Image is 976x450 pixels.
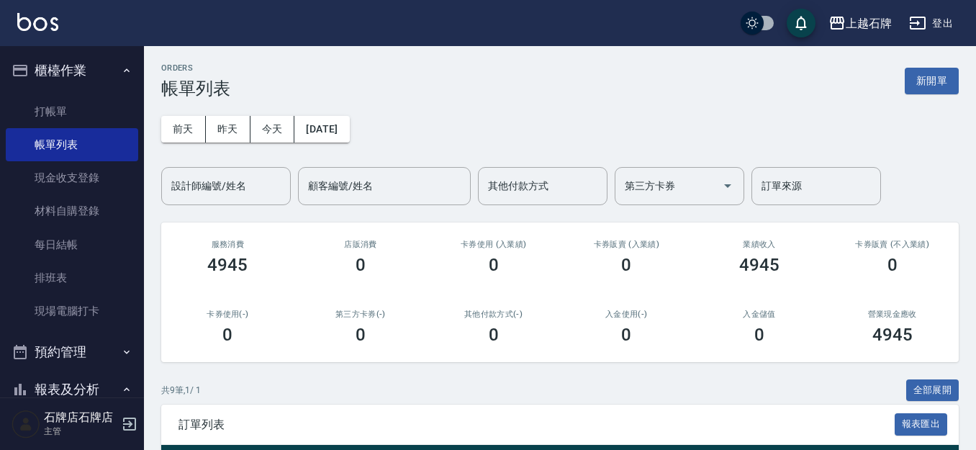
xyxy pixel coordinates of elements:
[621,255,631,275] h3: 0
[6,52,138,89] button: 櫃檯作業
[250,116,295,143] button: 今天
[161,78,230,99] h3: 帳單列表
[6,371,138,408] button: 報表及分析
[356,255,366,275] h3: 0
[710,240,809,249] h2: 業績收入
[739,255,780,275] h3: 4945
[754,325,764,345] h3: 0
[294,116,349,143] button: [DATE]
[905,68,959,94] button: 新開單
[6,95,138,128] a: 打帳單
[577,310,676,319] h2: 入金使用(-)
[577,240,676,249] h2: 卡券販賣 (入業績)
[6,161,138,194] a: 現金收支登錄
[903,10,959,37] button: 登出
[716,174,739,197] button: Open
[312,240,410,249] h2: 店販消費
[312,310,410,319] h2: 第三方卡券(-)
[17,13,58,31] img: Logo
[206,116,250,143] button: 昨天
[179,310,277,319] h2: 卡券使用(-)
[6,333,138,371] button: 預約管理
[6,294,138,328] a: 現場電腦打卡
[906,379,959,402] button: 全部展開
[621,325,631,345] h3: 0
[161,116,206,143] button: 前天
[895,417,948,431] a: 報表匯出
[6,194,138,228] a: 材料自購登錄
[444,240,543,249] h2: 卡券使用 (入業績)
[6,128,138,161] a: 帳單列表
[12,410,40,438] img: Person
[179,418,895,432] span: 訂單列表
[846,14,892,32] div: 上越石牌
[787,9,815,37] button: save
[489,325,499,345] h3: 0
[179,240,277,249] h3: 服務消費
[710,310,809,319] h2: 入金儲值
[444,310,543,319] h2: 其他付款方式(-)
[356,325,366,345] h3: 0
[6,228,138,261] a: 每日結帳
[872,325,913,345] h3: 4945
[489,255,499,275] h3: 0
[887,255,898,275] h3: 0
[222,325,232,345] h3: 0
[895,413,948,436] button: 報表匯出
[44,425,117,438] p: 主管
[843,240,941,249] h2: 卡券販賣 (不入業績)
[905,73,959,87] a: 新開單
[207,255,248,275] h3: 4945
[843,310,941,319] h2: 營業現金應收
[823,9,898,38] button: 上越石牌
[161,384,201,397] p: 共 9 筆, 1 / 1
[44,410,117,425] h5: 石牌店石牌店
[6,261,138,294] a: 排班表
[161,63,230,73] h2: ORDERS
